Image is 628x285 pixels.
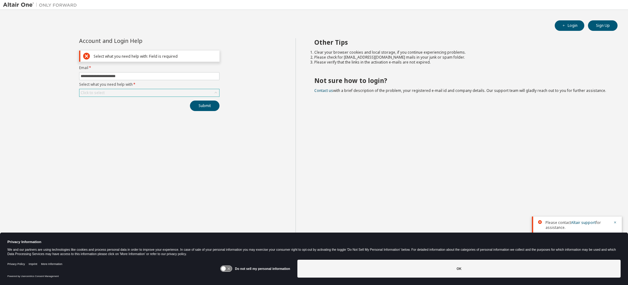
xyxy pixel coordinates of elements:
button: Sign Up [588,20,618,31]
li: Please check for [EMAIL_ADDRESS][DOMAIN_NAME] mails in your junk or spam folder. [314,55,607,60]
a: Altair support [571,220,596,225]
li: Clear your browser cookies and local storage, if you continue experiencing problems. [314,50,607,55]
li: Please verify that the links in the activation e-mails are not expired. [314,60,607,65]
img: Altair One [3,2,80,8]
a: Contact us [314,88,333,93]
h2: Other Tips [314,38,607,46]
span: Please contact for assistance. [545,220,610,230]
div: Select what you need help with: Field is required [94,54,217,59]
label: Select what you need help with [79,82,219,87]
button: Login [555,20,584,31]
label: Email [79,65,219,70]
button: Submit [190,101,219,111]
div: Click to select [79,89,219,97]
div: Account and Login Help [79,38,191,43]
span: with a brief description of the problem, your registered e-mail id and company details. Our suppo... [314,88,606,93]
h2: Not sure how to login? [314,76,607,85]
div: Click to select [81,90,105,95]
